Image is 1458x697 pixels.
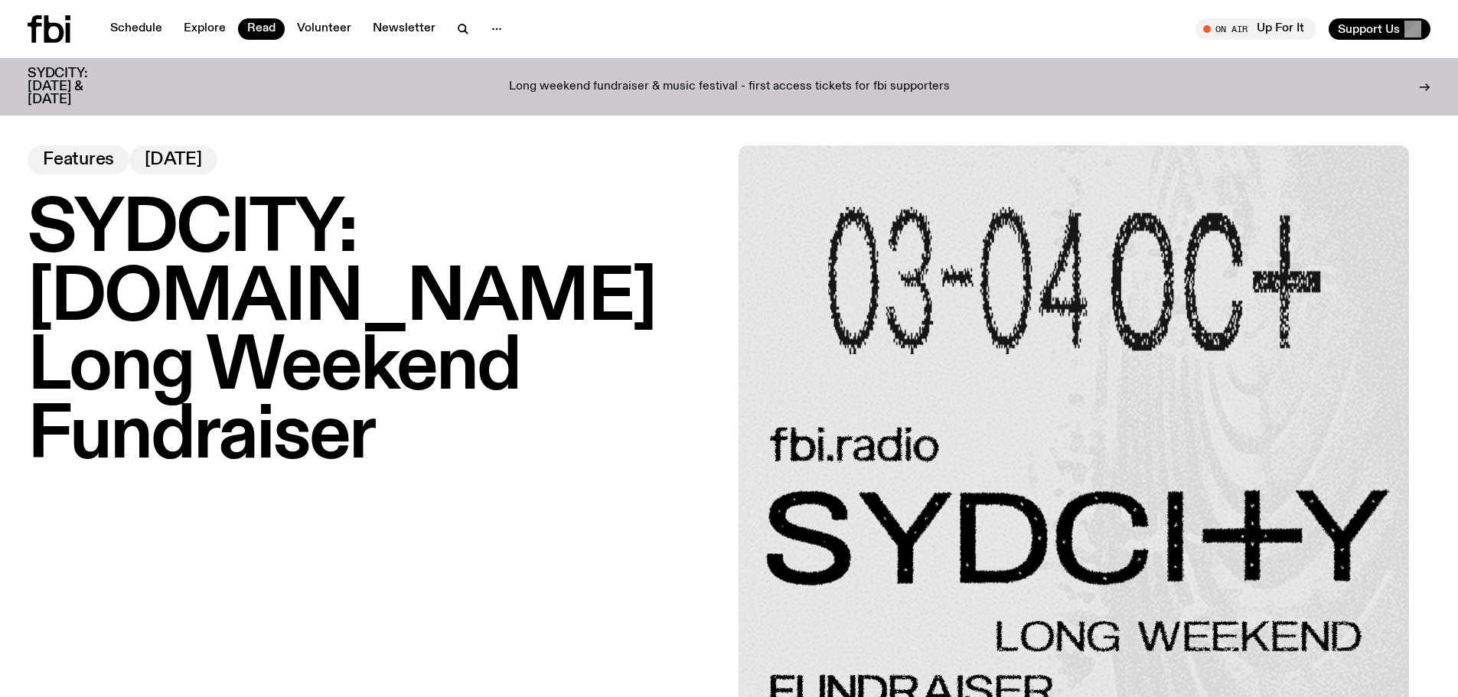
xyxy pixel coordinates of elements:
span: Features [43,151,114,168]
h1: SYDCITY: [DOMAIN_NAME] Long Weekend Fundraiser [28,196,720,471]
h3: SYDCITY: [DATE] & [DATE] [28,67,126,106]
a: Schedule [101,18,171,40]
a: Explore [175,18,235,40]
a: Volunteer [288,18,360,40]
button: On AirUp For It [1195,18,1316,40]
span: [DATE] [145,151,202,168]
button: Support Us [1329,18,1430,40]
a: Newsletter [364,18,445,40]
p: Long weekend fundraiser & music festival - first access tickets for fbi supporters [509,80,950,94]
span: Support Us [1338,22,1400,36]
a: Read [238,18,285,40]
